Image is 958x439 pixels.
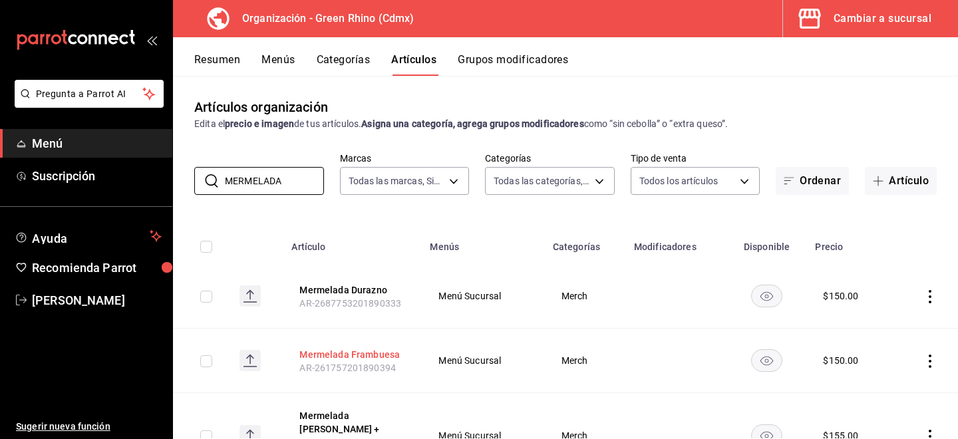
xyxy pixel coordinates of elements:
span: Menú Sucursal [438,291,528,301]
span: Menú [32,134,162,152]
span: Menú Sucursal [438,356,528,365]
button: Categorías [317,53,371,76]
div: Cambiar a sucursal [834,9,931,28]
button: Artículos [391,53,436,76]
button: Pregunta a Parrot AI [15,80,164,108]
label: Tipo de venta [631,154,760,163]
button: actions [923,290,937,303]
th: Artículo [283,221,422,264]
button: edit-product-location [299,283,406,297]
button: availability-product [751,349,782,372]
th: Precio [807,221,893,264]
span: Pregunta a Parrot AI [36,87,143,101]
div: Artículos organización [194,97,328,117]
button: Grupos modificadores [458,53,568,76]
span: AR-2687753201890333 [299,298,401,309]
th: Categorías [545,221,626,264]
div: navigation tabs [194,53,958,76]
span: Sugerir nueva función [16,420,162,434]
span: Recomienda Parrot [32,259,162,277]
button: availability-product [751,285,782,307]
button: Ordenar [776,167,849,195]
label: Categorías [485,154,615,163]
span: [PERSON_NAME] [32,291,162,309]
button: Resumen [194,53,240,76]
span: Todos los artículos [639,174,718,188]
span: Ayuda [32,228,144,244]
input: Buscar artículo [225,168,324,194]
h3: Organización - Green Rhino (Cdmx) [232,11,414,27]
strong: precio e imagen [225,118,294,129]
span: Todas las marcas, Sin marca [349,174,445,188]
strong: Asigna una categoría, agrega grupos modificadores [361,118,583,129]
span: Merch [561,356,609,365]
div: Edita el de tus artículos. como “sin cebolla” o “extra queso”. [194,117,937,131]
button: edit-product-location [299,348,406,361]
th: Modificadores [626,221,726,264]
div: $ 150.00 [823,354,858,367]
th: Disponible [726,221,808,264]
th: Menús [422,221,544,264]
span: Merch [561,291,609,301]
span: Suscripción [32,167,162,185]
button: Artículo [865,167,937,195]
span: Todas las categorías, Sin categoría [494,174,590,188]
span: AR-261757201890394 [299,363,396,373]
label: Marcas [340,154,470,163]
a: Pregunta a Parrot AI [9,96,164,110]
button: Menús [261,53,295,76]
div: $ 150.00 [823,289,858,303]
button: actions [923,355,937,368]
button: open_drawer_menu [146,35,157,45]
